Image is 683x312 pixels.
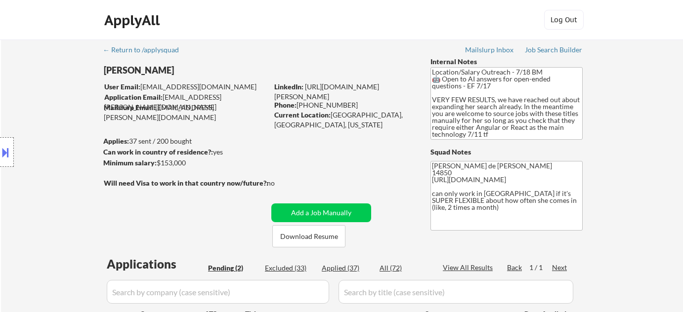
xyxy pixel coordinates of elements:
[103,46,188,56] a: ← Return to /applysquad
[380,263,429,273] div: All (72)
[552,263,568,273] div: Next
[104,64,307,77] div: [PERSON_NAME]
[272,225,345,247] button: Download Resume
[104,92,268,112] div: [EMAIL_ADDRESS][PERSON_NAME][DOMAIN_NAME]
[107,280,329,304] input: Search by company (case sensitive)
[544,10,584,30] button: Log Out
[104,12,163,29] div: ApplyAll
[339,280,573,304] input: Search by title (case sensitive)
[103,136,268,146] div: 37 sent / 200 bought
[465,46,514,56] a: Mailslurp Inbox
[274,100,414,110] div: [PHONE_NUMBER]
[267,178,295,188] div: no
[208,263,257,273] div: Pending (2)
[104,179,268,187] strong: Will need Visa to work in that country now/future?:
[322,263,371,273] div: Applied (37)
[443,263,496,273] div: View All Results
[265,263,314,273] div: Excluded (33)
[525,46,583,56] a: Job Search Builder
[274,111,331,119] strong: Current Location:
[430,57,583,67] div: Internal Notes
[507,263,523,273] div: Back
[430,147,583,157] div: Squad Notes
[103,46,188,53] div: ← Return to /applysquad
[274,82,379,101] a: [URL][DOMAIN_NAME][PERSON_NAME]
[529,263,552,273] div: 1 / 1
[104,103,268,122] div: [EMAIL_ADDRESS][PERSON_NAME][DOMAIN_NAME]
[274,110,414,129] div: [GEOGRAPHIC_DATA], [GEOGRAPHIC_DATA], [US_STATE]
[103,158,268,168] div: $153,000
[107,258,205,270] div: Applications
[104,82,268,92] div: [EMAIL_ADDRESS][DOMAIN_NAME]
[271,203,371,222] button: Add a Job Manually
[103,147,265,157] div: yes
[274,101,297,109] strong: Phone:
[465,46,514,53] div: Mailslurp Inbox
[274,82,303,91] strong: LinkedIn:
[525,46,583,53] div: Job Search Builder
